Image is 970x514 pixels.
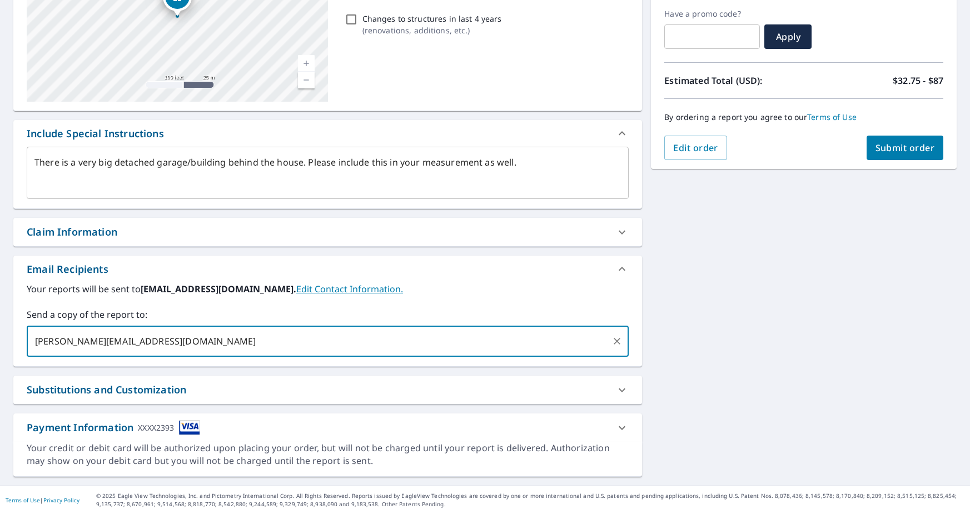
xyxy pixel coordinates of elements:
[43,496,79,504] a: Privacy Policy
[876,142,935,154] span: Submit order
[362,24,502,36] p: ( renovations, additions, etc. )
[27,382,186,397] div: Substitutions and Customization
[6,496,40,504] a: Terms of Use
[13,256,642,282] div: Email Recipients
[13,376,642,404] div: Substitutions and Customization
[362,13,502,24] p: Changes to structures in last 4 years
[96,492,964,508] p: © 2025 Eagle View Technologies, Inc. and Pictometry International Corp. All Rights Reserved. Repo...
[141,283,296,295] b: [EMAIL_ADDRESS][DOMAIN_NAME].
[27,224,117,239] div: Claim Information
[13,218,642,246] div: Claim Information
[298,72,315,88] a: Current Level 18, Zoom Out
[893,74,943,87] p: $32.75 - $87
[27,262,108,277] div: Email Recipients
[664,136,727,160] button: Edit order
[6,497,79,503] p: |
[773,31,803,43] span: Apply
[179,420,200,435] img: cardImage
[664,9,760,19] label: Have a promo code?
[609,333,625,349] button: Clear
[673,142,718,154] span: Edit order
[664,112,943,122] p: By ordering a report you agree to our
[807,112,857,122] a: Terms of Use
[13,120,642,147] div: Include Special Instructions
[867,136,944,160] button: Submit order
[298,55,315,72] a: Current Level 18, Zoom In
[27,126,164,141] div: Include Special Instructions
[138,420,174,435] div: XXXX2393
[764,24,812,49] button: Apply
[13,413,642,442] div: Payment InformationXXXX2393cardImage
[27,308,629,321] label: Send a copy of the report to:
[27,442,629,467] div: Your credit or debit card will be authorized upon placing your order, but will not be charged unt...
[34,157,621,189] textarea: There is a very big detached garage/building behind the house. Please include this in your measur...
[296,283,403,295] a: EditContactInfo
[27,420,200,435] div: Payment Information
[664,74,804,87] p: Estimated Total (USD):
[27,282,629,296] label: Your reports will be sent to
